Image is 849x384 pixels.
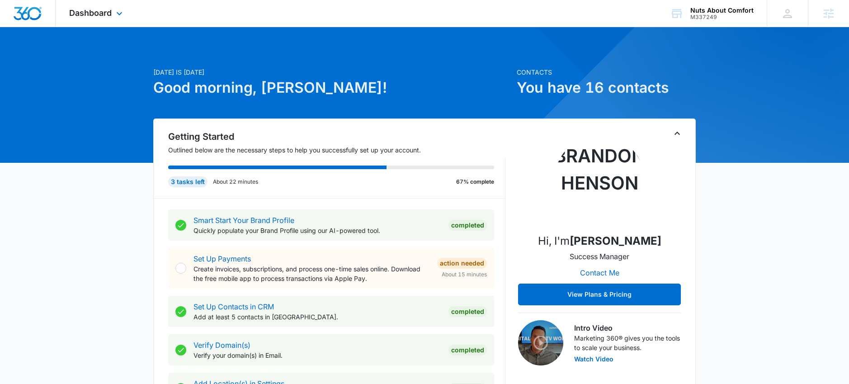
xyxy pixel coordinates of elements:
[518,284,681,305] button: View Plans & Pricing
[168,130,505,143] h2: Getting Started
[168,145,505,155] p: Outlined below are the necessary steps to help you successfully set up your account.
[570,234,661,247] strong: [PERSON_NAME]
[193,264,430,283] p: Create invoices, subscriptions, and process one-time sales online. Download the free mobile app t...
[153,67,511,77] p: [DATE] is [DATE]
[193,351,441,360] p: Verify your domain(s) in Email.
[437,258,487,269] div: Action Needed
[538,233,661,249] p: Hi, I'm
[24,52,32,60] img: tab_domain_overview_orange.svg
[193,216,294,225] a: Smart Start Your Brand Profile
[25,14,44,22] div: v 4.0.25
[448,220,487,231] div: Completed
[153,77,511,99] h1: Good morning, [PERSON_NAME]!
[69,8,112,18] span: Dashboard
[456,178,494,186] p: 67% complete
[24,24,99,31] div: Domain: [DOMAIN_NAME]
[193,254,251,263] a: Set Up Payments
[574,322,681,333] h3: Intro Video
[168,176,208,187] div: 3 tasks left
[193,226,441,235] p: Quickly populate your Brand Profile using our AI-powered tool.
[448,345,487,356] div: Completed
[571,262,628,284] button: Contact Me
[517,67,696,77] p: Contacts
[213,178,258,186] p: About 22 minutes
[442,270,487,279] span: About 15 minutes
[90,52,97,60] img: tab_keywords_by_traffic_grey.svg
[574,333,681,352] p: Marketing 360® gives you the tools to scale your business.
[690,7,754,14] div: account name
[34,53,81,59] div: Domain Overview
[518,320,563,365] img: Intro Video
[574,356,613,362] button: Watch Video
[517,77,696,99] h1: You have 16 contacts
[193,302,274,311] a: Set Up Contacts in CRM
[554,135,645,226] img: Brandon Henson
[690,14,754,20] div: account id
[100,53,152,59] div: Keywords by Traffic
[672,128,683,139] button: Toggle Collapse
[448,306,487,317] div: Completed
[570,251,629,262] p: Success Manager
[193,341,250,350] a: Verify Domain(s)
[14,14,22,22] img: logo_orange.svg
[14,24,22,31] img: website_grey.svg
[193,312,441,322] p: Add at least 5 contacts in [GEOGRAPHIC_DATA].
